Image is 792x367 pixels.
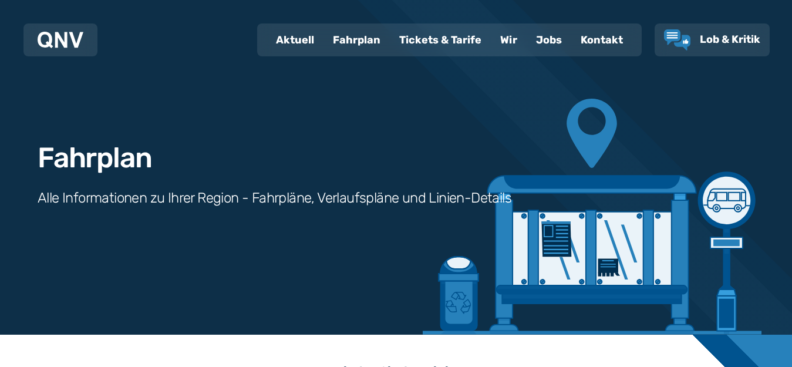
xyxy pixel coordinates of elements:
[700,33,760,46] span: Lob & Kritik
[527,25,571,55] a: Jobs
[491,25,527,55] a: Wir
[571,25,632,55] a: Kontakt
[38,188,511,207] h3: Alle Informationen zu Ihrer Region - Fahrpläne, Verlaufspläne und Linien-Details
[38,28,83,52] a: QNV Logo
[38,144,151,172] h1: Fahrplan
[390,25,491,55] a: Tickets & Tarife
[38,32,83,48] img: QNV Logo
[267,25,323,55] a: Aktuell
[323,25,390,55] a: Fahrplan
[664,29,760,50] a: Lob & Kritik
